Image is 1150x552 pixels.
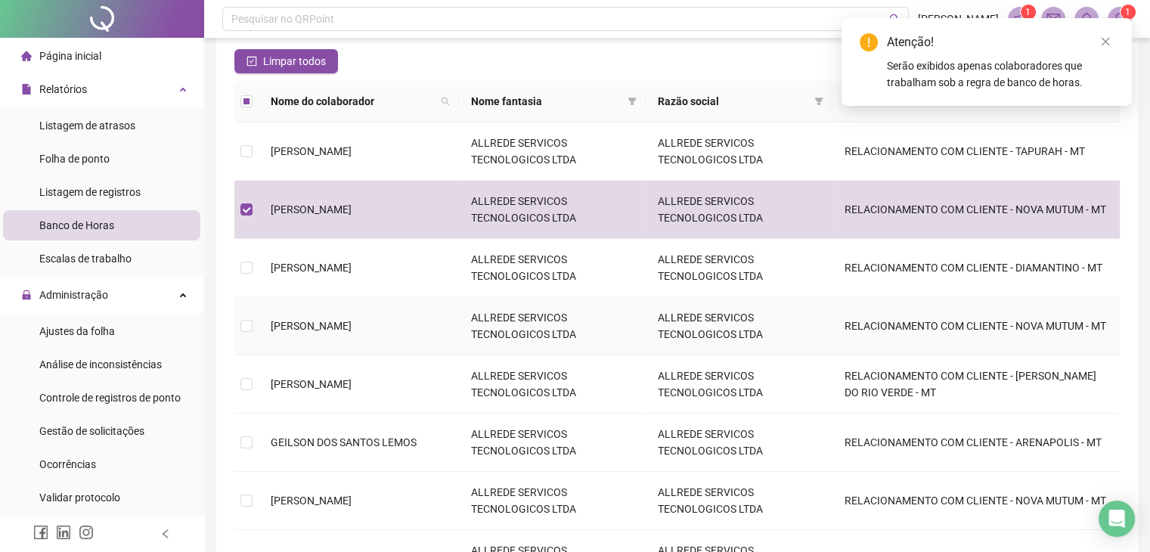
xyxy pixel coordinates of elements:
[39,253,132,265] span: Escalas de trabalho
[1099,501,1135,537] div: Open Intercom Messenger
[21,290,32,300] span: lock
[39,83,87,95] span: Relatórios
[1025,7,1031,17] span: 1
[21,84,32,95] span: file
[832,472,1120,530] td: RELACIONAMENTO COM CLIENTE - NOVA MUTUM - MT
[56,525,71,540] span: linkedin
[39,492,120,504] span: Validar protocolo
[1121,5,1136,20] sup: Atualize o seu contato no menu Meus Dados
[271,436,417,448] span: GEILSON DOS SANTOS LEMOS
[918,11,999,27] span: [PERSON_NAME]
[39,425,144,437] span: Gestão de solicitações
[832,297,1120,355] td: RELACIONAMENTO COM CLIENTE - NOVA MUTUM - MT
[832,122,1120,181] td: RELACIONAMENTO COM CLIENTE - TAPURAH - MT
[263,53,326,70] span: Limpar todos
[39,219,114,231] span: Banco de Horas
[438,90,453,113] span: search
[39,289,108,301] span: Administração
[459,122,646,181] td: ALLREDE SERVICOS TECNOLOGICOS LTDA
[1013,12,1027,26] span: notification
[646,297,832,355] td: ALLREDE SERVICOS TECNOLOGICOS LTDA
[271,145,352,157] span: [PERSON_NAME]
[39,50,101,62] span: Página inicial
[658,93,808,110] span: Razão social
[889,14,900,25] span: search
[646,355,832,414] td: ALLREDE SERVICOS TECNOLOGICOS LTDA
[646,122,832,181] td: ALLREDE SERVICOS TECNOLOGICOS LTDA
[39,392,181,404] span: Controle de registros de ponto
[646,239,832,297] td: ALLREDE SERVICOS TECNOLOGICOS LTDA
[646,181,832,239] td: ALLREDE SERVICOS TECNOLOGICOS LTDA
[459,239,646,297] td: ALLREDE SERVICOS TECNOLOGICOS LTDA
[1021,5,1036,20] sup: 1
[39,186,141,198] span: Listagem de registros
[441,97,450,106] span: search
[1125,7,1130,17] span: 1
[887,57,1114,91] div: Serão exibidos apenas colaboradores que trabalham sob a regra de banco de horas.
[459,472,646,530] td: ALLREDE SERVICOS TECNOLOGICOS LTDA
[271,378,352,390] span: [PERSON_NAME]
[628,97,637,106] span: filter
[459,355,646,414] td: ALLREDE SERVICOS TECNOLOGICOS LTDA
[39,325,115,337] span: Ajustes da folha
[646,472,832,530] td: ALLREDE SERVICOS TECNOLOGICOS LTDA
[832,181,1120,239] td: RELACIONAMENTO COM CLIENTE - NOVA MUTUM - MT
[814,97,823,106] span: filter
[21,51,32,61] span: home
[832,414,1120,472] td: RELACIONAMENTO COM CLIENTE - ARENAPOLIS - MT
[1100,36,1111,47] span: close
[459,181,646,239] td: ALLREDE SERVICOS TECNOLOGICOS LTDA
[832,355,1120,414] td: RELACIONAMENTO COM CLIENTE - [PERSON_NAME] DO RIO VERDE - MT
[79,525,94,540] span: instagram
[33,525,48,540] span: facebook
[246,56,257,67] span: check-square
[811,90,826,113] span: filter
[271,93,435,110] span: Nome do colaborador
[271,320,352,332] span: [PERSON_NAME]
[39,358,162,371] span: Análise de inconsistências
[39,153,110,165] span: Folha de ponto
[271,203,352,216] span: [PERSON_NAME]
[160,529,171,539] span: left
[887,33,1114,51] div: Atenção!
[271,495,352,507] span: [PERSON_NAME]
[625,90,640,113] span: filter
[39,119,135,132] span: Listagem de atrasos
[459,297,646,355] td: ALLREDE SERVICOS TECNOLOGICOS LTDA
[646,414,832,472] td: ALLREDE SERVICOS TECNOLOGICOS LTDA
[860,33,878,51] span: exclamation-circle
[39,458,96,470] span: Ocorrências
[1046,12,1060,26] span: mail
[234,49,338,73] button: Limpar todos
[1080,12,1093,26] span: bell
[1108,8,1131,30] img: 93678
[1097,33,1114,50] a: Close
[471,93,621,110] span: Nome fantasia
[271,262,352,274] span: [PERSON_NAME]
[832,239,1120,297] td: RELACIONAMENTO COM CLIENTE - DIAMANTINO - MT
[459,414,646,472] td: ALLREDE SERVICOS TECNOLOGICOS LTDA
